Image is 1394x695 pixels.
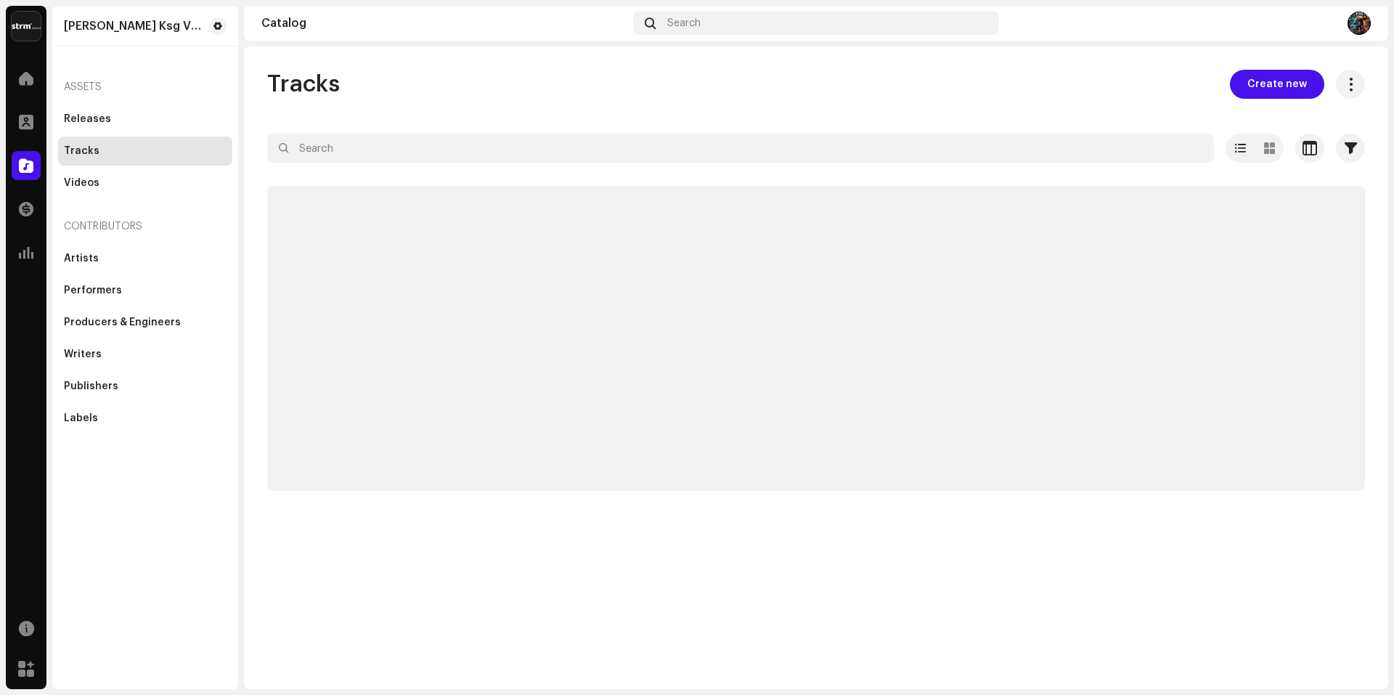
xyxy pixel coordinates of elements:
[64,253,99,264] div: Artists
[58,308,232,337] re-m-nav-item: Producers & Engineers
[64,285,122,296] div: Performers
[1348,12,1371,35] img: 08dc07bf-626f-43f9-9adf-979bd6922942
[58,340,232,369] re-m-nav-item: Writers
[58,70,232,105] re-a-nav-header: Assets
[1230,70,1324,99] button: Create new
[58,137,232,166] re-m-nav-item: Tracks
[64,412,98,424] div: Labels
[58,105,232,134] re-m-nav-item: Releases
[261,17,627,29] div: Catalog
[58,276,232,305] re-m-nav-item: Performers
[58,372,232,401] re-m-nav-item: Publishers
[267,70,340,99] span: Tracks
[64,317,181,328] div: Producers & Engineers
[1247,70,1307,99] span: Create new
[58,244,232,273] re-m-nav-item: Artists
[64,113,111,125] div: Releases
[58,404,232,433] re-m-nav-item: Labels
[64,20,203,32] div: Jermaine Ksg ViaFaith Barnett
[64,381,118,392] div: Publishers
[58,168,232,198] re-m-nav-item: Videos
[267,134,1214,163] input: Search
[12,12,41,41] img: 408b884b-546b-4518-8448-1008f9c76b02
[667,17,701,29] span: Search
[64,145,99,157] div: Tracks
[64,177,99,189] div: Videos
[64,349,102,360] div: Writers
[58,209,232,244] re-a-nav-header: Contributors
